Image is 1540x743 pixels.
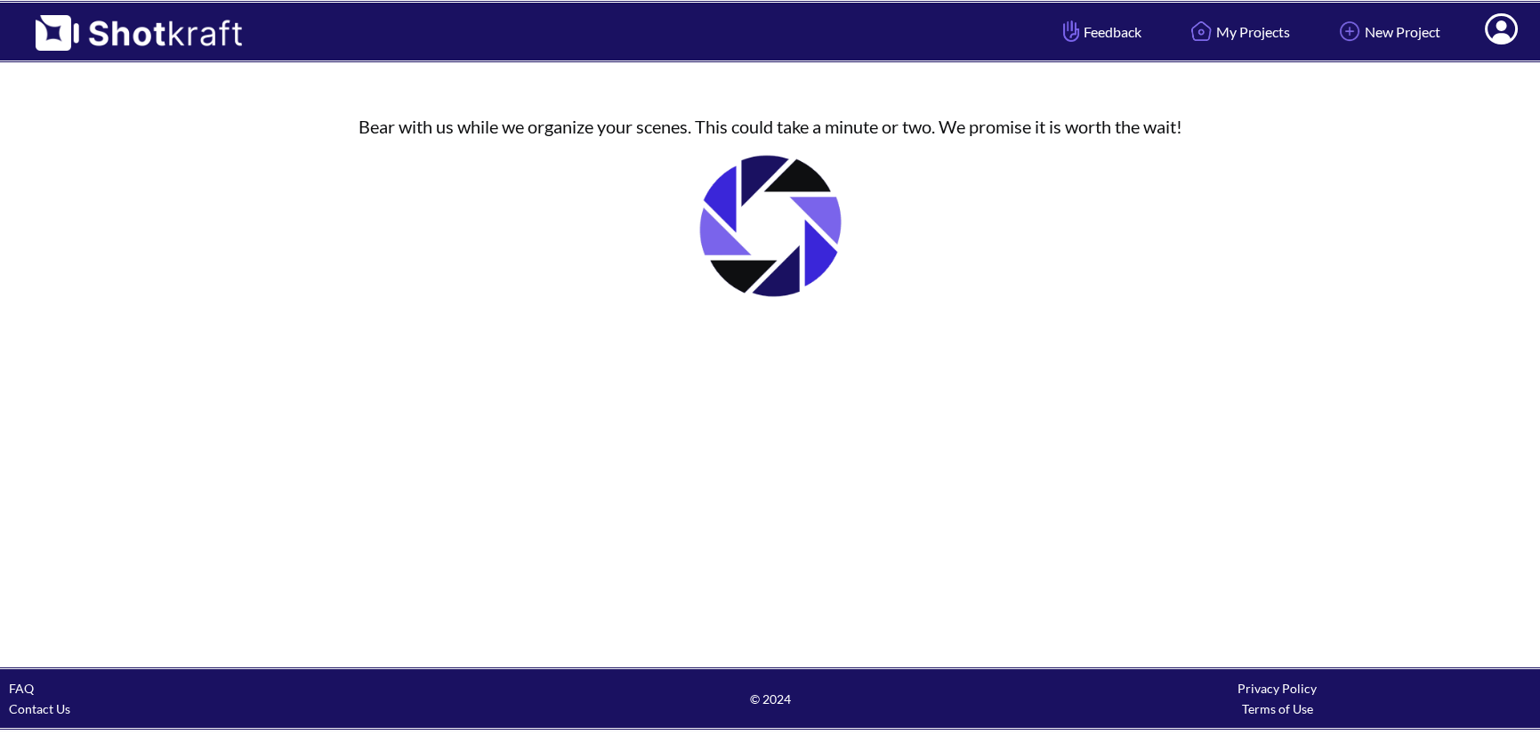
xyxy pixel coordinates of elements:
a: My Projects [1173,8,1303,55]
span: © 2024 [516,689,1023,709]
img: Hand Icon [1059,16,1084,46]
img: Add Icon [1334,16,1365,46]
img: Loading.. [681,137,859,315]
div: Terms of Use [1024,699,1531,719]
div: Privacy Policy [1024,678,1531,699]
a: New Project [1321,8,1454,55]
a: FAQ [9,681,34,696]
a: Contact Us [9,701,70,716]
span: Feedback [1059,21,1141,42]
img: Home Icon [1186,16,1216,46]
